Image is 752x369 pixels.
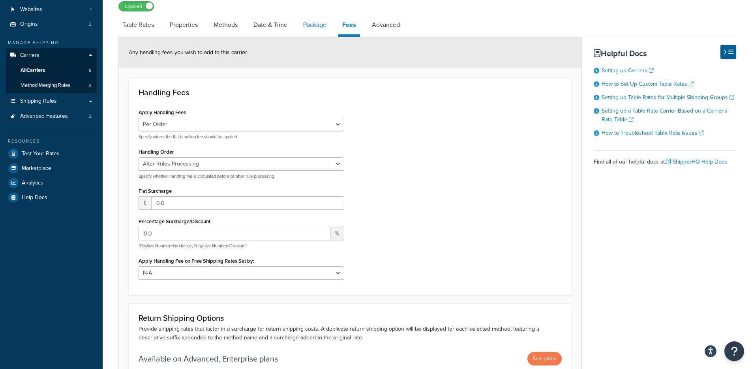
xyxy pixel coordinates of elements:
[6,78,97,93] li: Method Merging Rules
[20,21,38,28] span: Origins
[6,147,97,161] a: Test Your Rates
[602,107,728,124] a: Setting up a Table Rate Carrier Based on a Carrier's Rate Table
[527,352,562,365] button: See plans
[139,353,278,364] p: Available on Advanced, Enterprise plans
[724,341,744,361] button: Open Resource Center
[6,17,97,32] li: Origins
[6,2,97,17] a: Websites1
[139,88,562,97] h3: Handling Fees
[88,67,91,74] span: 5
[139,325,562,342] p: Provide shipping rates that factor in a surcharge for return shipping costs. A duplicate return s...
[22,180,43,186] span: Analytics
[6,17,97,32] a: Origins2
[22,194,47,201] span: Help Docs
[6,161,97,175] a: Marketplace
[6,176,97,190] a: Analytics
[139,134,344,140] p: Specify where the flat handling fee should be applied
[6,2,97,17] li: Websites
[90,6,92,13] span: 1
[139,314,562,322] h3: Return Shipping Options
[6,40,97,46] div: Manage Shipping
[6,109,97,124] a: Advanced Features2
[594,150,736,168] div: Find all of our helpful docs at:
[338,15,360,37] a: Fees
[139,218,210,224] label: Percentage Surcharge/Discount
[139,109,186,115] label: Apply Handling Fees
[21,67,45,74] span: All Carriers
[119,2,154,11] label: Enabled
[6,94,97,109] a: Shipping Rules
[210,15,242,34] a: Methods
[139,196,151,210] span: £
[602,129,704,137] a: How to Troubleshoot Table Rate Issues
[299,15,330,34] a: Package
[20,52,39,59] span: Carriers
[602,66,654,75] a: Setting up Carriers
[602,93,734,102] a: Setting up Table Rates for Multiple Shipping Groups
[89,113,92,120] span: 2
[139,173,344,179] p: Specify whether handling fee is calculated before or after rule processing
[20,98,57,105] span: Shipping Rules
[6,48,97,93] li: Carriers
[22,165,51,172] span: Marketplace
[139,258,254,264] label: Apply Handling Fee on Free Shipping Rates Set by:
[6,78,97,93] a: Method Merging Rules8
[6,48,97,63] a: Carriers
[166,15,202,34] a: Properties
[330,227,344,240] span: %
[720,45,736,59] button: Hide Help Docs
[20,6,42,13] span: Websites
[22,151,60,157] span: Test Your Rates
[6,63,97,78] a: AllCarriers5
[594,49,736,58] h3: Helpful Docs
[118,15,158,34] a: Table Rates
[602,80,694,88] a: How to Set Up Custom Table Rates
[139,149,174,155] label: Handling Order
[6,138,97,145] div: Resources
[139,243,344,249] p: *Positive Number=Surcharge, Negative Number=Discount*
[666,158,727,166] a: ShipperHQ Help Docs
[368,15,404,34] a: Advanced
[6,109,97,124] li: Advanced Features
[88,82,91,89] span: 8
[139,188,172,194] label: Flat Surcharge
[20,113,68,120] span: Advanced Features
[89,21,92,28] span: 2
[21,82,70,89] span: Method Merging Rules
[249,15,291,34] a: Date & Time
[129,48,248,56] span: Any handling fees you wish to add to this carrier.
[6,190,97,205] a: Help Docs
